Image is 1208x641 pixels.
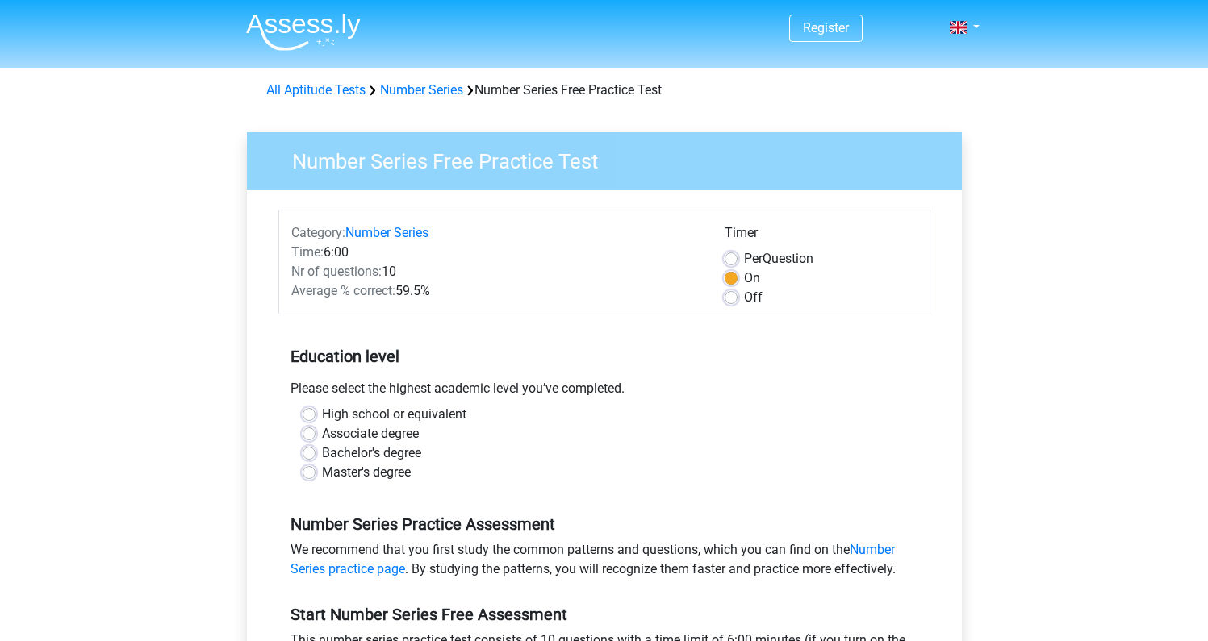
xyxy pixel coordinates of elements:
[744,249,813,268] label: Question
[246,13,361,51] img: Assessly
[291,244,324,260] span: Time:
[291,225,345,240] span: Category:
[273,143,950,174] h3: Number Series Free Practice Test
[291,340,918,373] h5: Education level
[803,20,849,35] a: Register
[322,405,466,424] label: High school or equivalent
[291,514,918,534] h5: Number Series Practice Assessment
[744,251,763,266] span: Per
[291,283,395,298] span: Average % correct:
[380,82,463,98] a: Number Series
[291,264,382,279] span: Nr of questions:
[291,605,918,624] h5: Start Number Series Free Assessment
[322,443,421,463] label: Bachelor's degree
[266,82,366,98] a: All Aptitude Tests
[345,225,428,240] a: Number Series
[744,288,763,307] label: Off
[279,243,713,262] div: 6:00
[279,281,713,301] div: 59.5%
[278,379,930,405] div: Please select the highest academic level you’ve completed.
[322,463,411,482] label: Master's degree
[725,223,917,249] div: Timer
[260,81,949,100] div: Number Series Free Practice Test
[278,540,930,585] div: We recommend that you first study the common patterns and questions, which you can find on the . ...
[744,268,760,288] label: On
[291,542,895,576] a: Number Series practice page
[279,262,713,281] div: 10
[322,424,419,443] label: Associate degree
